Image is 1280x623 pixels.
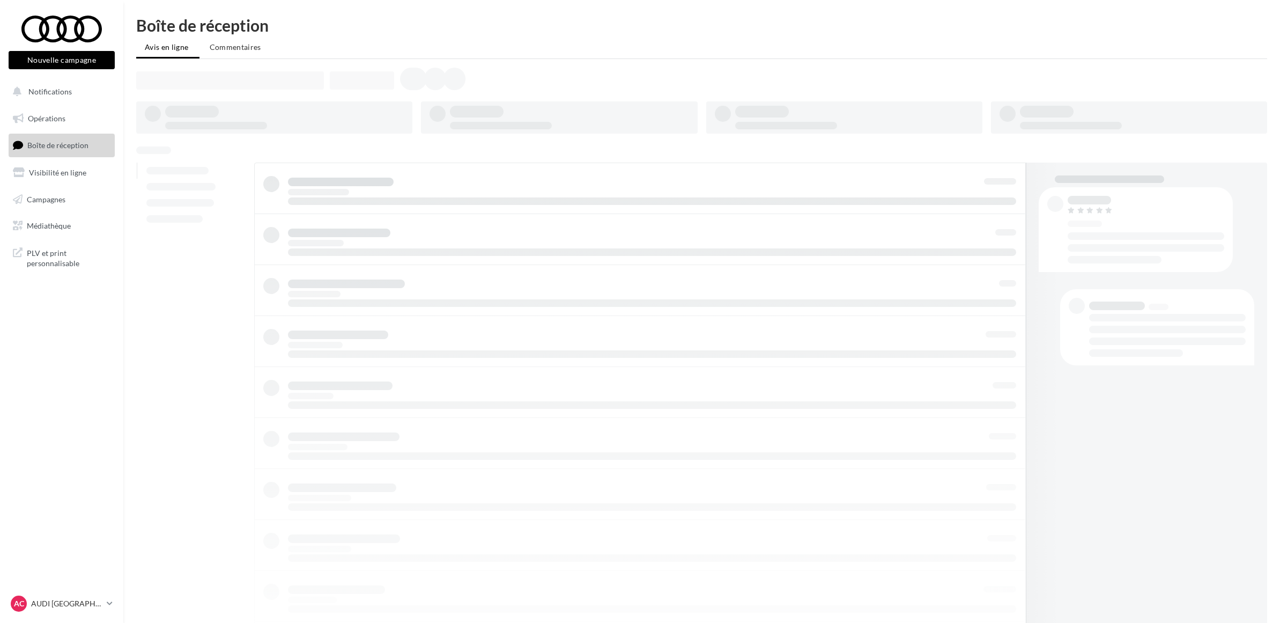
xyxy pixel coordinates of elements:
[14,598,24,609] span: AC
[28,87,72,96] span: Notifications
[29,168,86,177] span: Visibilité en ligne
[6,162,117,184] a: Visibilité en ligne
[9,51,115,69] button: Nouvelle campagne
[6,80,113,103] button: Notifications
[6,107,117,130] a: Opérations
[6,215,117,237] a: Médiathèque
[210,42,261,52] span: Commentaires
[136,17,1267,33] div: Boîte de réception
[27,246,110,269] span: PLV et print personnalisable
[28,114,65,123] span: Opérations
[9,593,115,614] a: AC AUDI [GEOGRAPHIC_DATA]
[6,134,117,157] a: Boîte de réception
[6,188,117,211] a: Campagnes
[31,598,102,609] p: AUDI [GEOGRAPHIC_DATA]
[27,221,71,230] span: Médiathèque
[27,141,88,150] span: Boîte de réception
[6,241,117,273] a: PLV et print personnalisable
[27,194,65,203] span: Campagnes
